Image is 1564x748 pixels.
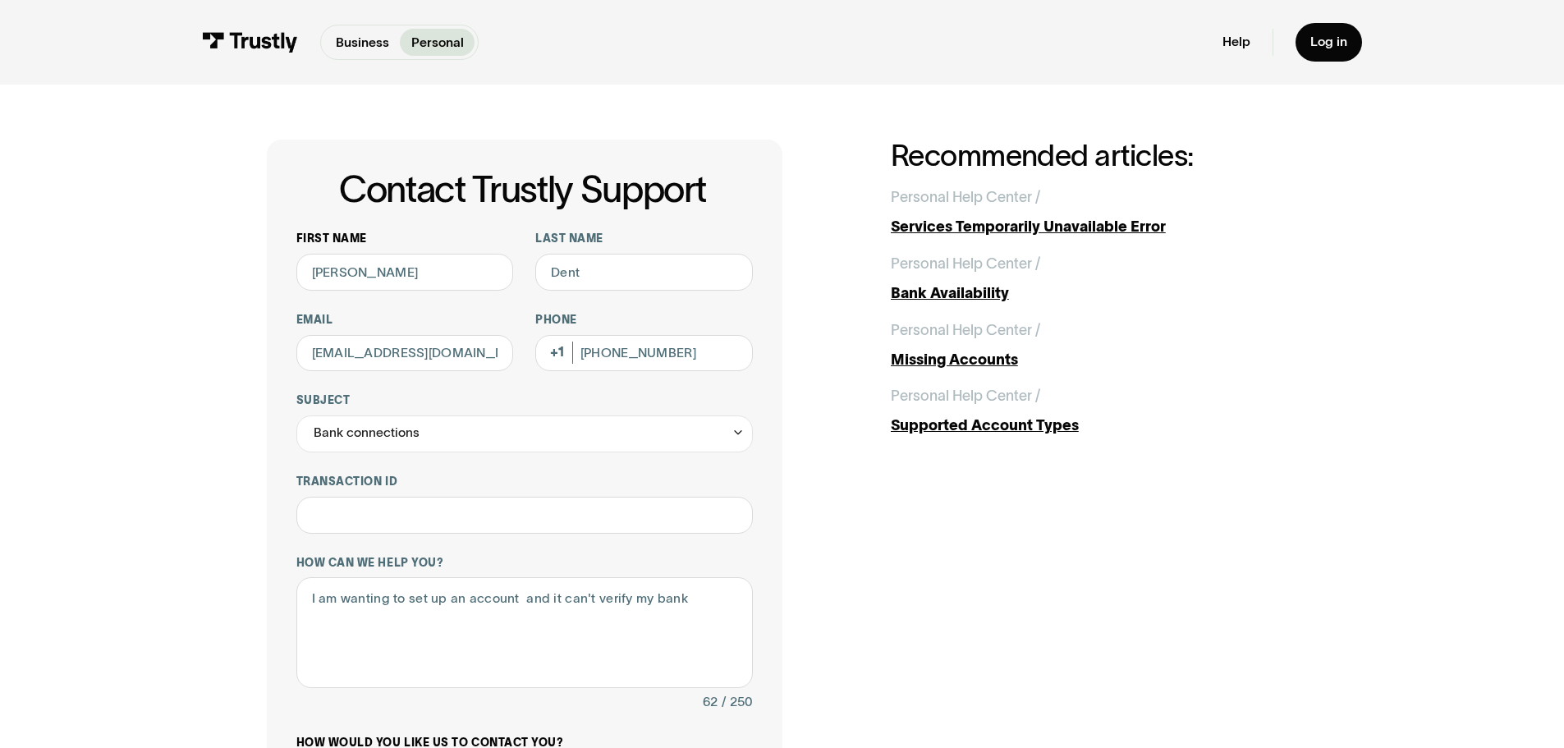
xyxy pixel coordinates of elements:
a: Personal Help Center /Services Temporarily Unavailable Error [891,186,1298,238]
div: Personal Help Center / [891,253,1040,275]
input: (555) 555-5555 [535,335,753,372]
a: Business [324,29,400,56]
input: Alex [296,254,514,291]
div: Log in [1310,34,1347,50]
a: Personal Help Center /Bank Availability [891,253,1298,305]
a: Personal [400,29,475,56]
input: alex@mail.com [296,335,514,372]
label: How can we help you? [296,556,753,571]
div: 62 [703,691,718,714]
div: Missing Accounts [891,349,1298,371]
div: Bank connections [314,422,420,444]
img: Trustly Logo [202,32,298,53]
input: Howard [535,254,753,291]
label: First name [296,232,514,246]
a: Personal Help Center /Missing Accounts [891,319,1298,371]
div: / 250 [722,691,753,714]
label: Last name [535,232,753,246]
div: Personal Help Center / [891,186,1040,209]
div: Personal Help Center / [891,319,1040,342]
p: Personal [411,33,464,53]
a: Personal Help Center /Supported Account Types [891,385,1298,437]
a: Log in [1296,23,1362,62]
h1: Contact Trustly Support [293,169,753,209]
label: Transaction ID [296,475,753,489]
a: Help [1222,34,1250,50]
div: Personal Help Center / [891,385,1040,407]
div: Bank connections [296,415,753,452]
label: Email [296,313,514,328]
label: Phone [535,313,753,328]
p: Business [336,33,389,53]
div: Bank Availability [891,282,1298,305]
div: Services Temporarily Unavailable Error [891,216,1298,238]
label: Subject [296,393,753,408]
h2: Recommended articles: [891,140,1298,172]
div: Supported Account Types [891,415,1298,437]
